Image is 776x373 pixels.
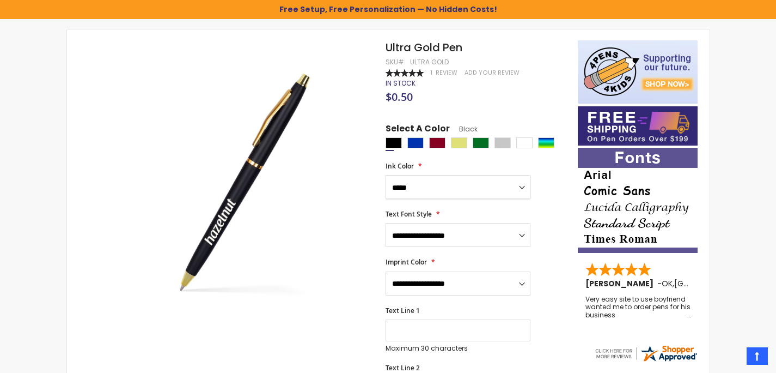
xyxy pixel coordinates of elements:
[386,79,416,88] span: In stock
[431,69,432,77] span: 1
[429,137,445,148] div: Burgundy
[686,344,776,373] iframe: Google Customer Reviews
[436,69,457,77] span: Review
[451,137,467,148] div: Gold
[516,137,533,148] div: White
[386,69,424,77] div: 100%
[386,363,420,372] span: Text Line 2
[538,137,554,148] div: Assorted
[386,123,450,137] span: Select A Color
[662,278,673,289] span: OK
[431,69,459,77] a: 1 Review
[594,344,698,363] img: 4pens.com widget logo
[585,278,657,289] span: [PERSON_NAME]
[122,56,371,305] img: black-4pg-9160_ultra_gold_side_main_1.jpg
[578,106,698,146] img: Free shipping on orders over $199
[657,278,754,289] span: - ,
[386,40,462,55] span: Ultra Gold Pen
[386,89,413,104] span: $0.50
[674,278,754,289] span: [GEOGRAPHIC_DATA]
[450,124,478,134] span: Black
[585,296,691,319] div: Very easy site to use boyfriend wanted me to order pens for his business
[386,79,416,88] div: Availability
[494,137,511,148] div: Silver
[386,209,432,219] span: Text Font Style
[407,137,424,148] div: Blue
[473,137,489,148] div: Green
[386,137,402,148] div: Black
[578,148,698,253] img: font-personalization-examples
[386,344,530,353] p: Maximum 30 characters
[386,306,420,315] span: Text Line 1
[386,161,414,171] span: Ink Color
[410,58,449,67] div: Ultra Gold
[594,356,698,365] a: 4pens.com certificate URL
[386,257,427,267] span: Imprint Color
[578,40,698,104] img: 4pens 4 kids
[465,69,520,77] a: Add Your Review
[386,57,406,67] strong: SKU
